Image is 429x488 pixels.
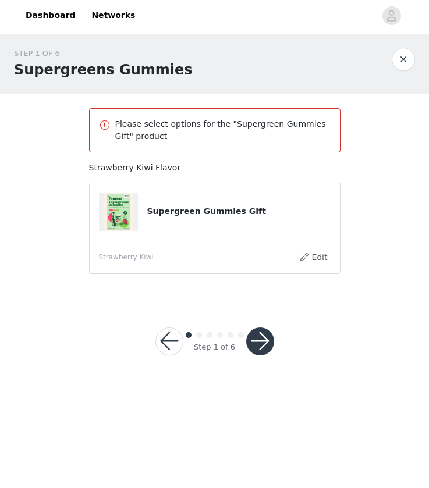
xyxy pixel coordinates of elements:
[89,162,341,174] p: Strawberry Kiwi Flavor
[194,341,235,353] div: Step 1 of 6
[147,205,330,218] h4: Supergreen Gummies Gift
[99,252,154,262] span: Strawberry Kiwi
[19,2,82,29] a: Dashboard
[386,6,397,25] div: avatar
[299,250,328,264] button: Edit
[104,193,133,231] img: Supergreen Gummies Gift
[84,2,142,29] a: Networks
[115,118,331,143] p: Please select options for the "Supergreen Gummies Gift" product
[14,48,193,59] div: STEP 1 OF 6
[14,59,193,80] h1: Supergreens Gummies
